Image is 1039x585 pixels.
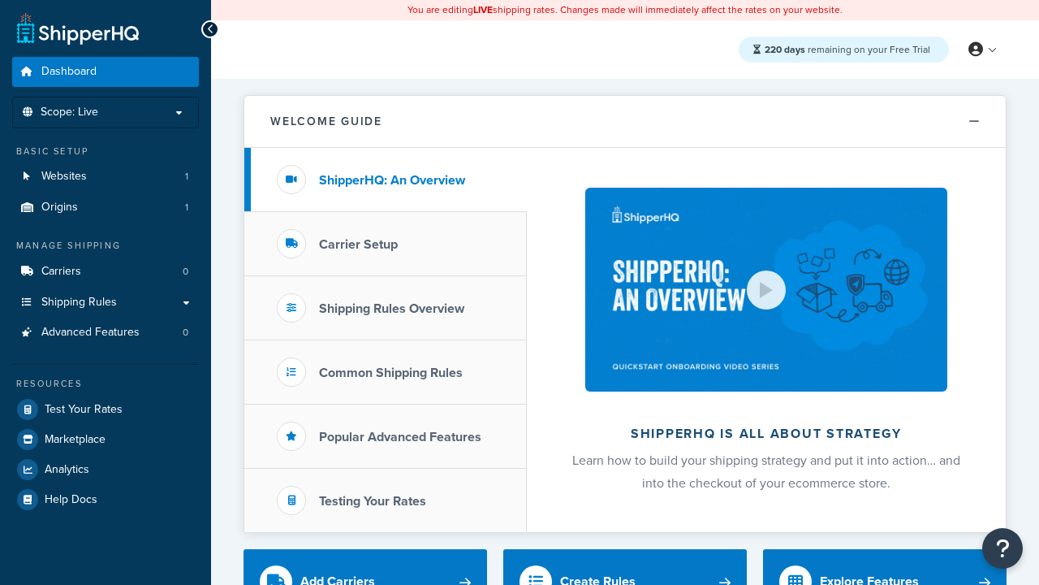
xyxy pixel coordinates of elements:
[12,257,199,287] a: Carriers0
[41,106,98,119] span: Scope: Live
[12,57,199,87] a: Dashboard
[319,430,481,444] h3: Popular Advanced Features
[12,239,199,253] div: Manage Shipping
[183,326,188,340] span: 0
[319,237,398,252] h3: Carrier Setup
[319,173,465,188] h3: ShipperHQ: An Overview
[12,193,199,223] li: Origins
[473,2,493,17] b: LIVE
[270,115,382,128] h2: Welcome Guide
[12,288,199,318] a: Shipping Rules
[41,170,87,184] span: Websites
[41,296,117,310] span: Shipping Rules
[765,42,805,57] strong: 220 days
[12,395,199,424] a: Test Your Rates
[12,455,199,484] a: Analytics
[982,528,1023,569] button: Open Resource Center
[570,427,963,441] h2: ShipperHQ is all about strategy
[12,162,199,192] a: Websites1
[12,377,199,391] div: Resources
[319,301,464,316] h3: Shipping Rules Overview
[45,433,106,447] span: Marketplace
[244,96,1006,148] button: Welcome Guide
[12,193,199,223] a: Origins1
[41,326,140,340] span: Advanced Features
[12,318,199,348] li: Advanced Features
[12,162,199,192] li: Websites
[585,188,947,392] img: ShipperHQ is all about strategy
[41,201,78,214] span: Origins
[572,451,960,492] span: Learn how to build your shipping strategy and put it into action… and into the checkout of your e...
[12,425,199,454] a: Marketplace
[12,257,199,287] li: Carriers
[45,493,97,507] span: Help Docs
[319,494,426,509] h3: Testing Your Rates
[185,170,188,184] span: 1
[45,403,123,417] span: Test Your Rates
[45,463,89,477] span: Analytics
[183,265,188,279] span: 0
[41,65,97,79] span: Dashboard
[765,42,930,57] span: remaining on your Free Trial
[185,201,188,214] span: 1
[41,265,81,279] span: Carriers
[12,318,199,348] a: Advanced Features0
[12,485,199,514] a: Help Docs
[12,145,199,158] div: Basic Setup
[319,366,463,380] h3: Common Shipping Rules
